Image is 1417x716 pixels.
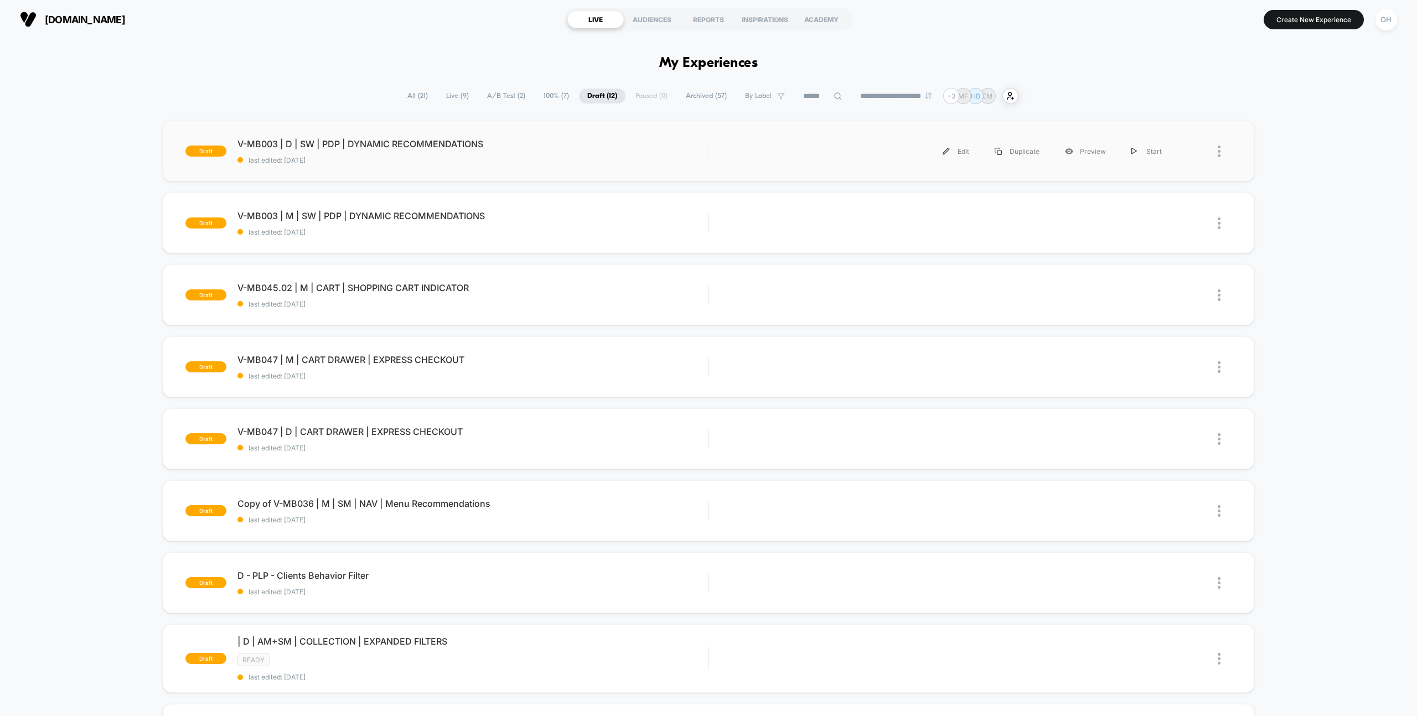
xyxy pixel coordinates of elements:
[1052,139,1119,164] div: Preview
[237,588,708,596] span: last edited: [DATE]
[659,55,758,71] h1: My Experiences
[678,89,735,103] span: Archived ( 57 )
[982,92,992,100] p: EM
[1372,8,1400,31] button: OH
[237,372,708,380] span: last edited: [DATE]
[958,92,968,100] p: MF
[438,89,477,103] span: Live ( 9 )
[995,148,1002,155] img: menu
[1218,146,1221,157] img: close
[1119,139,1175,164] div: Start
[535,89,577,103] span: 100% ( 7 )
[1131,148,1137,155] img: menu
[737,11,793,28] div: INSPIRATIONS
[185,505,226,516] span: draft
[45,14,125,25] span: [DOMAIN_NAME]
[925,92,932,99] img: end
[185,433,226,444] span: draft
[185,653,226,664] span: draft
[17,11,128,28] button: [DOMAIN_NAME]
[237,228,708,236] span: last edited: [DATE]
[1264,10,1364,29] button: Create New Experience
[185,217,226,229] span: draft
[680,11,737,28] div: REPORTS
[185,361,226,372] span: draft
[793,11,850,28] div: ACADEMY
[237,138,708,149] span: V-MB003 | D | SW | PDP | DYNAMIC RECOMMENDATIONS
[185,577,226,588] span: draft
[1218,217,1221,229] img: close
[1218,289,1221,301] img: close
[971,92,980,100] p: HB
[237,498,708,509] span: Copy of V-MB036 | M | SM | NAV | Menu Recommendations
[237,210,708,221] span: V-MB003 | M | SW | PDP | DYNAMIC RECOMMENDATIONS
[1218,505,1221,517] img: close
[237,570,708,581] span: D - PLP - Clients Behavior Filter
[237,300,708,308] span: last edited: [DATE]
[237,636,708,647] span: | D | AM+SM | COLLECTION | EXPANDED FILTERS
[943,148,950,155] img: menu
[237,354,708,365] span: V-MB047 | M | CART DRAWER | EXPRESS CHECKOUT
[745,92,772,100] span: By Label
[185,289,226,300] span: draft
[237,673,708,681] span: last edited: [DATE]
[237,282,708,293] span: V-MB045.02 | M | CART | SHOPPING CART INDICATOR
[399,89,436,103] span: All ( 21 )
[1218,433,1221,445] img: close
[567,11,624,28] div: LIVE
[237,426,708,437] span: V-MB047 | D | CART DRAWER | EXPRESS CHECKOUT
[579,89,625,103] span: Draft ( 12 )
[982,139,1052,164] div: Duplicate
[943,88,959,104] div: + 3
[930,139,982,164] div: Edit
[237,156,708,164] span: last edited: [DATE]
[1218,653,1221,665] img: close
[185,146,226,157] span: draft
[237,444,708,452] span: last edited: [DATE]
[237,653,270,666] span: Ready
[1375,9,1397,30] div: OH
[479,89,534,103] span: A/B Test ( 2 )
[20,11,37,28] img: Visually logo
[624,11,680,28] div: AUDIENCES
[237,516,708,524] span: last edited: [DATE]
[1218,361,1221,373] img: close
[1218,577,1221,589] img: close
